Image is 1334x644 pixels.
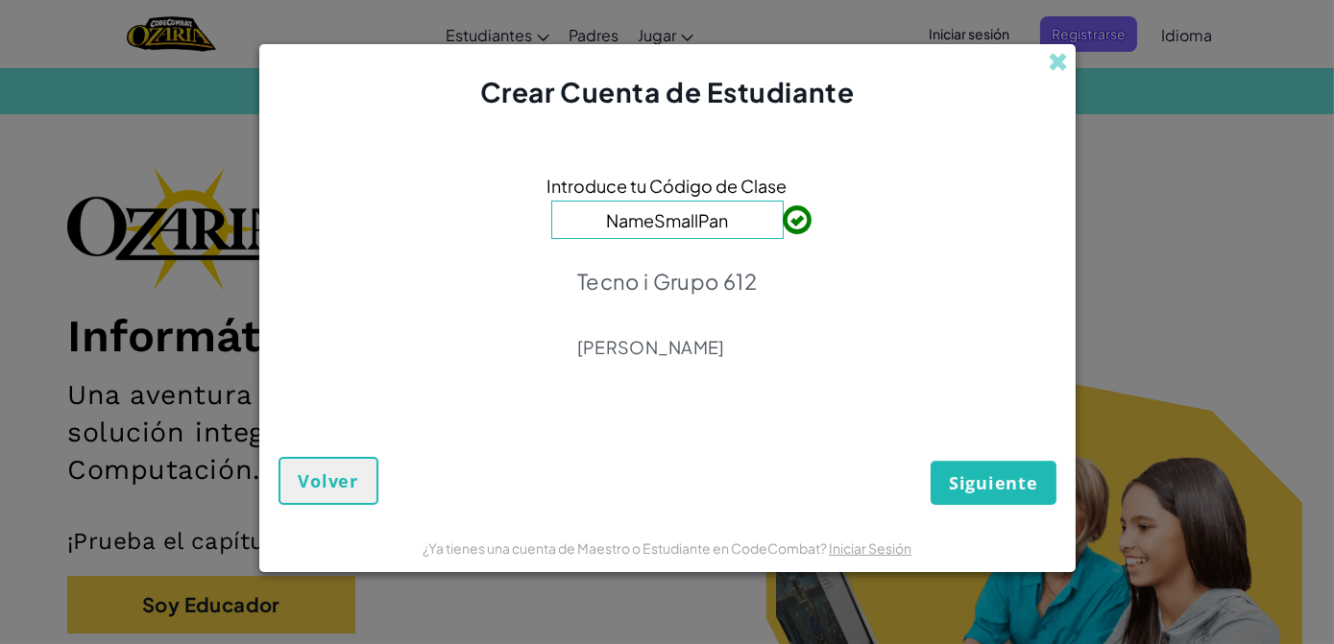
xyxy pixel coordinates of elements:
p: Tecno i Grupo 612 [577,268,757,295]
a: Iniciar Sesión [829,539,911,557]
button: Volver [279,457,378,505]
span: Siguiente [949,471,1037,494]
p: [PERSON_NAME] [577,336,757,359]
span: Volver [299,469,358,492]
span: Crear Cuenta de Estudiante [480,75,855,108]
button: Siguiente [931,461,1055,505]
span: Introduce tu Código de Clase [547,172,788,200]
span: ¿Ya tienes una cuenta de Maestro o Estudiante en CodeCombat? [423,539,829,557]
